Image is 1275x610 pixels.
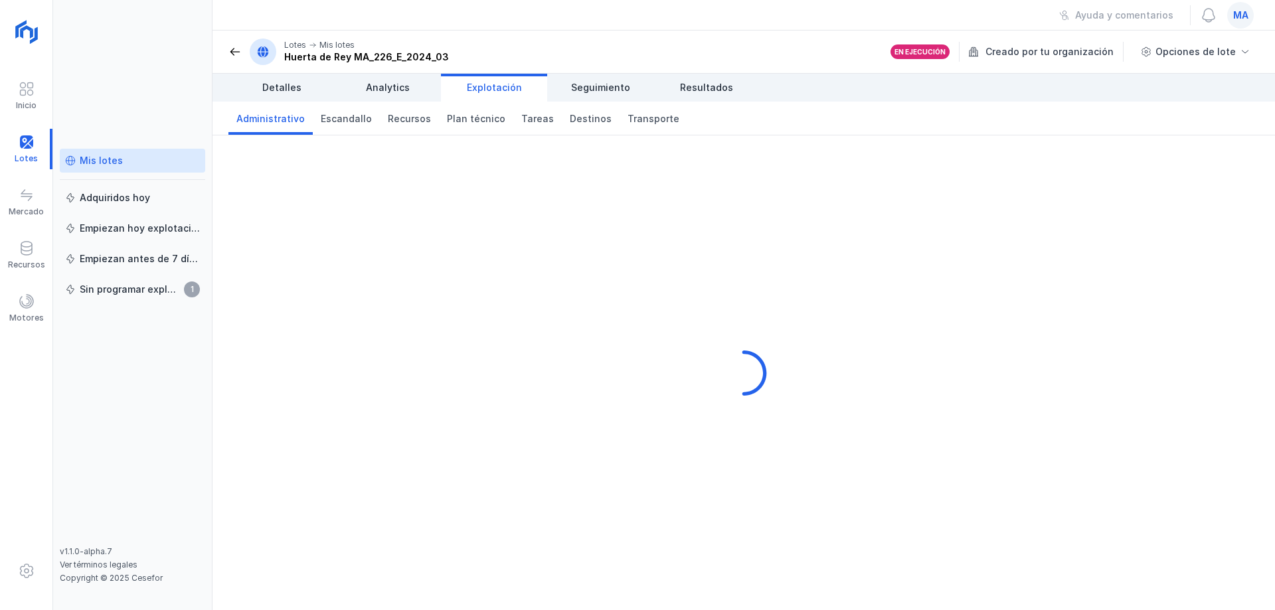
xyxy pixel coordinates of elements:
div: Copyright © 2025 Cesefor [60,573,205,583]
a: Transporte [620,102,687,135]
span: ma [1233,9,1248,22]
span: Seguimiento [571,81,630,94]
span: Resultados [680,81,733,94]
a: Empiezan hoy explotación [60,216,205,240]
div: Mercado [9,206,44,217]
img: logoRight.svg [10,15,43,48]
a: Tareas [513,102,562,135]
div: Motores [9,313,44,323]
span: 1 [184,281,200,297]
a: Adquiridos hoy [60,186,205,210]
span: Tareas [521,112,554,125]
span: Explotación [467,81,522,94]
div: Lotes [284,40,306,50]
span: Recursos [388,112,431,125]
a: Mis lotes [60,149,205,173]
div: En ejecución [894,47,946,56]
div: Huerta de Rey MA_226_E_2024_03 [284,50,449,64]
a: Ver términos legales [60,560,137,570]
div: Mis lotes [80,154,123,167]
div: Sin programar explotación [80,283,180,296]
span: Analytics [366,81,410,94]
a: Explotación [441,74,547,102]
button: Ayuda y comentarios [1051,4,1182,27]
a: Recursos [380,102,439,135]
div: Inicio [16,100,37,111]
a: Seguimiento [547,74,653,102]
a: Sin programar explotación1 [60,277,205,301]
a: Detalles [228,74,335,102]
div: Empiezan antes de 7 días [80,252,200,266]
div: Empiezan hoy explotación [80,222,200,235]
span: Escandallo [321,112,372,125]
span: Plan técnico [447,112,505,125]
span: Destinos [570,112,612,125]
div: Recursos [8,260,45,270]
div: Creado por tu organización [968,42,1126,62]
a: Destinos [562,102,620,135]
div: Ayuda y comentarios [1075,9,1173,22]
a: Resultados [653,74,760,102]
span: Administrativo [236,112,305,125]
a: Administrativo [228,102,313,135]
div: v1.1.0-alpha.7 [60,546,205,557]
span: Detalles [262,81,301,94]
div: Mis lotes [319,40,355,50]
div: Adquiridos hoy [80,191,150,204]
a: Escandallo [313,102,380,135]
a: Analytics [335,74,441,102]
div: Opciones de lote [1155,45,1236,58]
a: Empiezan antes de 7 días [60,247,205,271]
a: Plan técnico [439,102,513,135]
span: Transporte [628,112,679,125]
